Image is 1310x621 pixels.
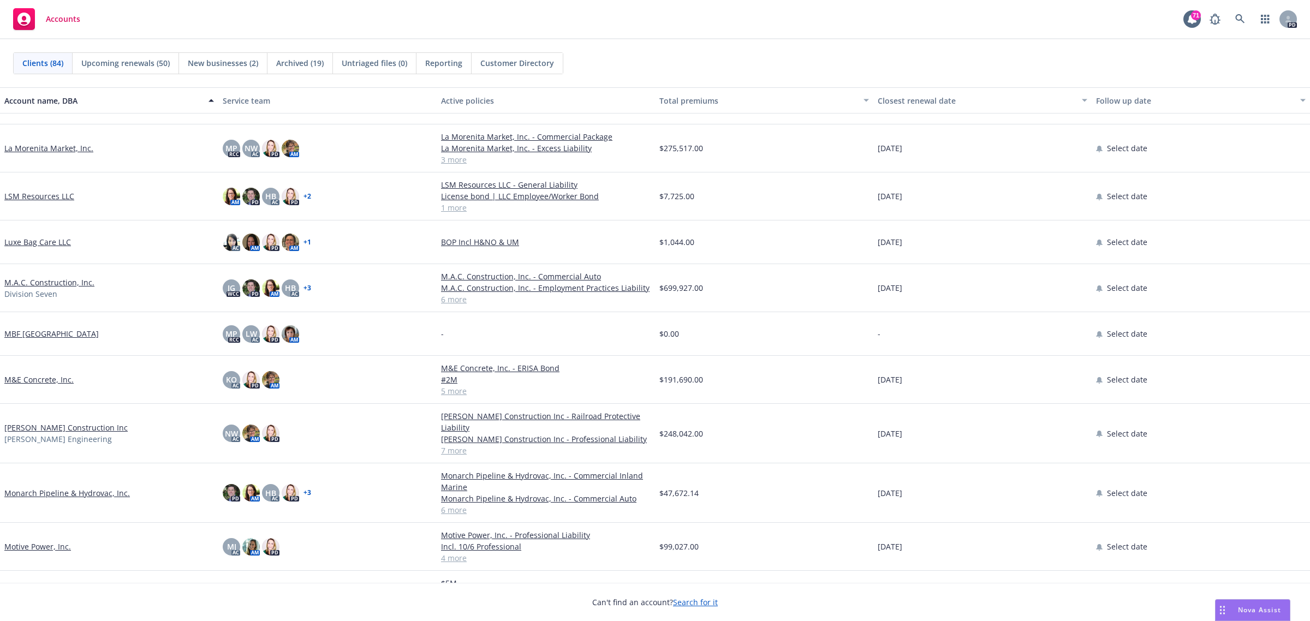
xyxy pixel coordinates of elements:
[218,87,437,114] button: Service team
[878,374,902,385] span: [DATE]
[4,541,71,552] a: Motive Power, Inc.
[262,279,279,297] img: photo
[659,374,703,385] span: $191,690.00
[441,142,651,154] a: La Morenita Market, Inc. - Excess Liability
[441,328,444,339] span: -
[878,328,880,339] span: -
[425,57,462,69] span: Reporting
[242,538,260,556] img: photo
[262,371,279,389] img: photo
[878,142,902,154] span: [DATE]
[1107,282,1147,294] span: Select date
[242,371,260,389] img: photo
[1107,190,1147,202] span: Select date
[673,597,718,607] a: Search for it
[22,57,63,69] span: Clients (84)
[592,596,718,608] span: Can't find an account?
[81,57,170,69] span: Upcoming renewals (50)
[441,374,651,385] a: #2M
[878,282,902,294] span: [DATE]
[223,188,240,205] img: photo
[4,95,202,106] div: Account name, DBA
[303,285,311,291] a: + 3
[441,529,651,541] a: Motive Power, Inc. - Professional Liability
[659,95,857,106] div: Total premiums
[659,190,694,202] span: $7,725.00
[441,470,651,493] a: Monarch Pipeline & Hydrovac, Inc. - Commercial Inland Marine
[441,362,651,374] a: M&E Concrete, Inc. - ERISA Bond
[246,328,257,339] span: LW
[659,541,699,552] span: $99,027.00
[655,87,873,114] button: Total premiums
[441,131,651,142] a: La Morenita Market, Inc. - Commercial Package
[262,425,279,442] img: photo
[4,277,94,288] a: M.A.C. Construction, Inc.
[659,236,694,248] span: $1,044.00
[262,234,279,251] img: photo
[878,428,902,439] span: [DATE]
[441,552,651,564] a: 4 more
[227,541,236,552] span: MJ
[480,57,554,69] span: Customer Directory
[878,236,902,248] span: [DATE]
[4,288,57,300] span: Division Seven
[4,422,128,433] a: [PERSON_NAME] Construction Inc
[9,4,85,34] a: Accounts
[262,325,279,343] img: photo
[1216,600,1229,620] div: Drag to move
[4,142,93,154] a: La Morenita Market, Inc.
[285,282,296,294] span: HB
[282,484,299,501] img: photo
[1107,328,1147,339] span: Select date
[1215,599,1290,621] button: Nova Assist
[282,325,299,343] img: photo
[441,504,651,516] a: 6 more
[1107,236,1147,248] span: Select date
[225,328,237,339] span: MP
[441,271,651,282] a: M.A.C. Construction, Inc. - Commercial Auto
[878,190,902,202] span: [DATE]
[1092,87,1310,114] button: Follow up date
[441,236,651,248] a: BOP Incl H&NO & UM
[878,95,1075,106] div: Closest renewal date
[303,239,311,246] a: + 1
[225,142,237,154] span: MP
[4,328,99,339] a: MBF [GEOGRAPHIC_DATA]
[659,487,699,499] span: $47,672.14
[659,428,703,439] span: $248,042.00
[1254,8,1276,30] a: Switch app
[276,57,324,69] span: Archived (19)
[242,279,260,297] img: photo
[4,487,130,499] a: Monarch Pipeline & Hydrovac, Inc.
[441,95,651,106] div: Active policies
[342,57,407,69] span: Untriaged files (0)
[441,202,651,213] a: 1 more
[262,538,279,556] img: photo
[441,294,651,305] a: 6 more
[1107,487,1147,499] span: Select date
[4,236,71,248] a: Luxe Bag Care LLC
[441,179,651,190] a: LSM Resources LLC - General Liability
[303,193,311,200] a: + 2
[282,234,299,251] img: photo
[441,541,651,552] a: Incl. 10/6 Professional
[4,374,74,385] a: M&E Concrete, Inc.
[441,282,651,294] a: M.A.C. Construction, Inc. - Employment Practices Liability
[225,428,238,439] span: NW
[441,445,651,456] a: 7 more
[262,140,279,157] img: photo
[228,282,235,294] span: JG
[1238,605,1281,614] span: Nova Assist
[878,541,902,552] span: [DATE]
[226,374,237,385] span: KO
[437,87,655,114] button: Active policies
[441,190,651,202] a: License bond | LLC Employee/Worker Bond
[1107,374,1147,385] span: Select date
[188,57,258,69] span: New businesses (2)
[1229,8,1251,30] a: Search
